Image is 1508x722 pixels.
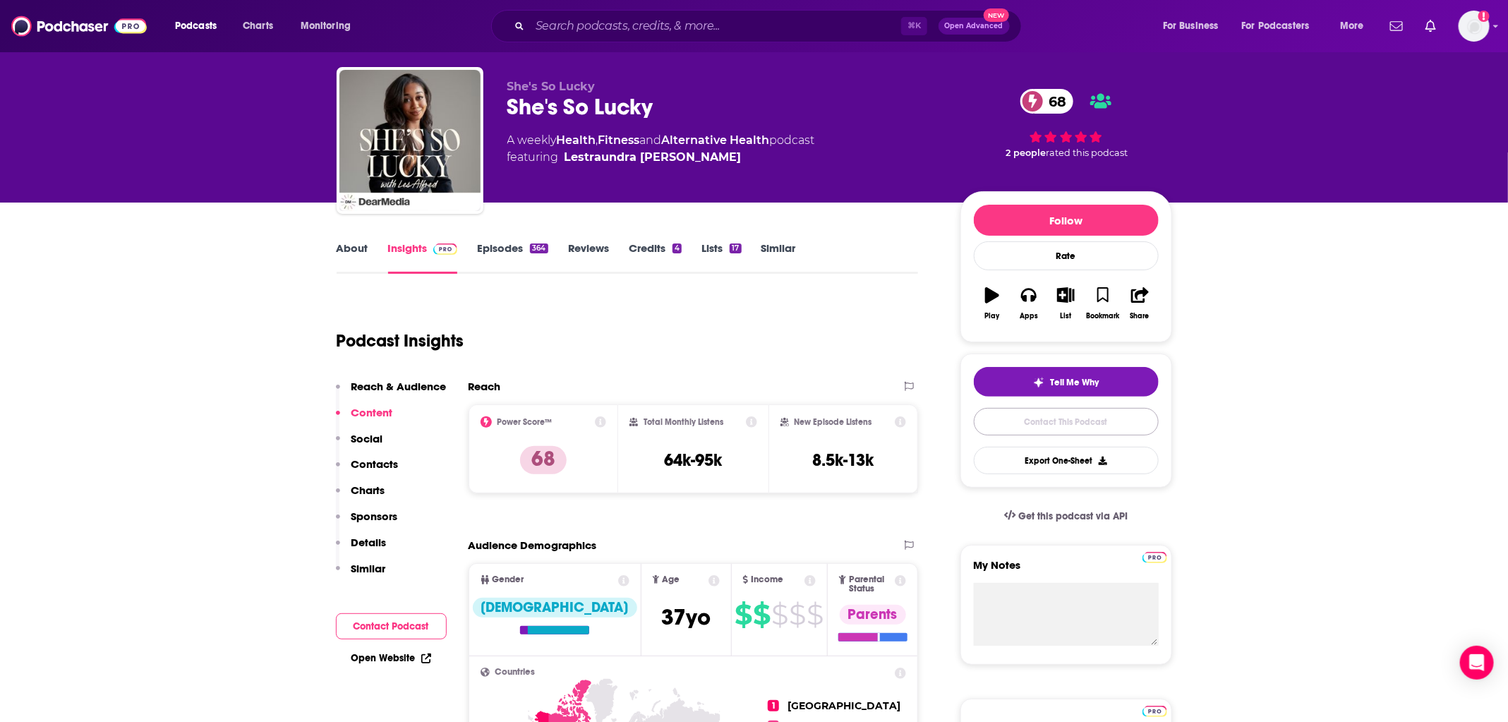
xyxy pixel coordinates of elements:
[568,241,609,274] a: Reviews
[469,380,501,393] h2: Reach
[1142,550,1167,563] a: Pro website
[1385,14,1409,38] a: Show notifications dropdown
[1085,278,1121,329] button: Bookmark
[336,562,386,588] button: Similar
[984,8,1009,22] span: New
[291,15,369,37] button: open menu
[351,457,399,471] p: Contacts
[790,603,806,626] span: $
[336,613,447,639] button: Contact Podcast
[520,446,567,474] p: 68
[1142,704,1167,717] a: Pro website
[530,15,901,37] input: Search podcasts, credits, & more...
[351,406,393,419] p: Content
[1011,278,1047,329] button: Apps
[433,243,458,255] img: Podchaser Pro
[974,278,1011,329] button: Play
[1020,312,1038,320] div: Apps
[530,243,548,253] div: 364
[336,536,387,562] button: Details
[165,15,235,37] button: open menu
[754,603,771,626] span: $
[497,417,553,427] h2: Power Score™
[565,149,742,166] a: Lestraundra Johnson
[336,510,398,536] button: Sponsors
[795,417,872,427] h2: New Episode Listens
[751,575,783,584] span: Income
[993,499,1140,534] a: Get this podcast via API
[1035,89,1073,114] span: 68
[507,132,815,166] div: A weekly podcast
[1142,552,1167,563] img: Podchaser Pro
[337,241,368,274] a: About
[945,23,1003,30] span: Open Advanced
[735,603,752,626] span: $
[1006,148,1046,158] span: 2 people
[351,536,387,549] p: Details
[336,432,383,458] button: Social
[1033,377,1044,388] img: tell me why sparkle
[644,417,723,427] h2: Total Monthly Listens
[1018,510,1128,522] span: Get this podcast via API
[336,380,447,406] button: Reach & Audience
[336,483,385,510] button: Charts
[337,330,464,351] h1: Podcast Insights
[351,510,398,523] p: Sponsors
[672,243,682,253] div: 4
[984,312,999,320] div: Play
[495,668,536,677] span: Countries
[1478,11,1490,22] svg: Add a profile image
[351,380,447,393] p: Reach & Audience
[1086,312,1119,320] div: Bookmark
[473,598,637,618] div: [DEMOGRAPHIC_DATA]
[596,133,598,147] span: ,
[175,16,217,36] span: Podcasts
[664,450,722,471] h3: 64k-95k
[388,241,458,274] a: InsightsPodchaser Pro
[1420,14,1442,38] a: Show notifications dropdown
[351,432,383,445] p: Social
[849,575,893,594] span: Parental Status
[1340,16,1364,36] span: More
[493,575,524,584] span: Gender
[662,133,770,147] a: Alternative Health
[761,241,796,274] a: Similar
[11,13,147,40] img: Podchaser - Follow, Share and Rate Podcasts
[339,70,481,211] a: She's So Lucky
[243,16,273,36] span: Charts
[661,603,711,631] span: 37 yo
[469,539,597,552] h2: Audience Demographics
[1459,11,1490,42] img: User Profile
[351,562,386,575] p: Similar
[1459,11,1490,42] span: Logged in as ehladik
[813,450,874,471] h3: 8.5k-13k
[974,367,1159,397] button: tell me why sparkleTell Me Why
[960,80,1172,167] div: 68 2 peoplerated this podcast
[939,18,1010,35] button: Open AdvancedNew
[1121,278,1158,329] button: Share
[974,205,1159,236] button: Follow
[507,80,596,93] span: She's So Lucky
[336,457,399,483] button: Contacts
[807,603,824,626] span: $
[1050,377,1099,388] span: Tell Me Why
[1242,16,1310,36] span: For Podcasters
[974,558,1159,583] label: My Notes
[840,605,906,625] div: Parents
[1061,312,1072,320] div: List
[505,10,1035,42] div: Search podcasts, credits, & more...
[1459,11,1490,42] button: Show profile menu
[974,447,1159,474] button: Export One-Sheet
[336,406,393,432] button: Content
[234,15,282,37] a: Charts
[662,575,680,584] span: Age
[477,241,548,274] a: Episodes364
[1330,15,1382,37] button: open menu
[974,408,1159,435] a: Contact This Podcast
[1233,15,1330,37] button: open menu
[974,241,1159,270] div: Rate
[768,700,779,711] span: 1
[1460,646,1494,680] div: Open Intercom Messenger
[351,483,385,497] p: Charts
